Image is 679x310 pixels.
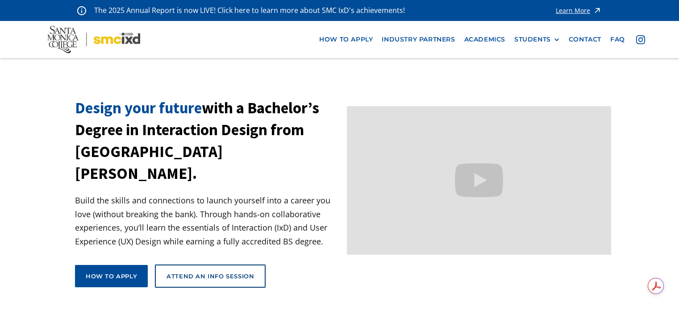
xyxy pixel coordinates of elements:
[377,31,459,48] a: industry partners
[556,4,602,17] a: Learn More
[86,272,137,280] div: How to apply
[155,265,266,288] a: Attend an Info Session
[606,31,629,48] a: faq
[94,4,406,17] p: The 2025 Annual Report is now LIVE! Click here to learn more about SMC IxD's achievements!
[167,272,254,280] div: Attend an Info Session
[75,97,340,185] h1: with a Bachelor’s Degree in Interaction Design from [GEOGRAPHIC_DATA][PERSON_NAME].
[564,31,606,48] a: contact
[75,194,340,248] p: Build the skills and connections to launch yourself into a career you love (without breaking the ...
[460,31,510,48] a: Academics
[514,36,551,43] div: STUDENTS
[556,8,590,14] div: Learn More
[75,98,202,118] span: Design your future
[47,26,140,53] img: Santa Monica College - SMC IxD logo
[347,106,612,255] iframe: Design your future with a Bachelor's Degree in Interaction Design from Santa Monica College
[514,36,560,43] div: STUDENTS
[593,4,602,17] img: icon - arrow - alert
[636,35,645,44] img: icon - instagram
[75,265,148,287] a: How to apply
[315,31,377,48] a: how to apply
[77,6,86,15] img: icon - information - alert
